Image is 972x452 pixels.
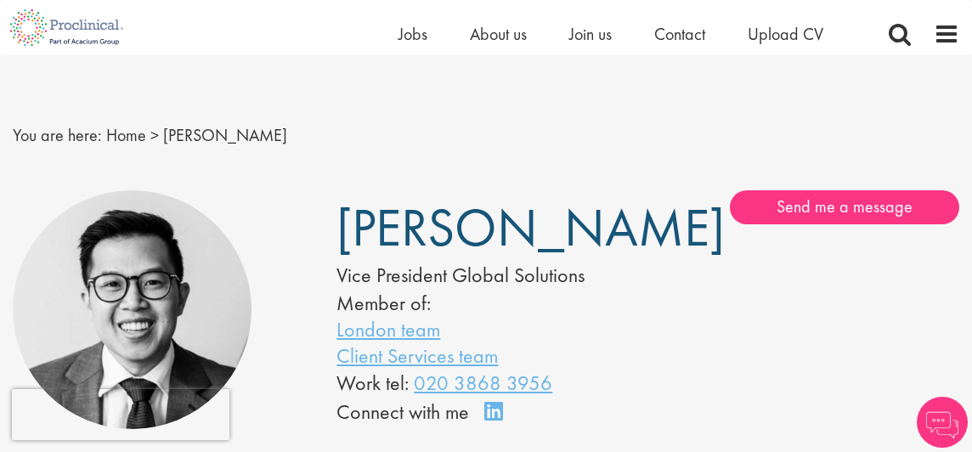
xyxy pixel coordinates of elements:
[13,190,251,429] img: Kien-Sen Lee
[569,23,612,45] a: Join us
[336,370,409,396] span: Work tel:
[163,124,287,146] span: [PERSON_NAME]
[654,23,705,45] a: Contact
[336,194,725,262] span: [PERSON_NAME]
[336,342,498,369] a: Client Services team
[336,261,596,290] div: Vice President Global Solutions
[470,23,527,45] a: About us
[150,124,159,146] span: >
[336,290,431,316] label: Member of:
[336,316,440,342] a: London team
[414,370,552,396] a: 020 3868 3956
[13,124,102,146] span: You are here:
[12,389,229,440] iframe: reCAPTCHA
[730,190,959,224] a: Send me a message
[748,23,823,45] a: Upload CV
[398,23,427,45] a: Jobs
[917,397,968,448] img: Chatbot
[106,124,146,146] a: breadcrumb link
